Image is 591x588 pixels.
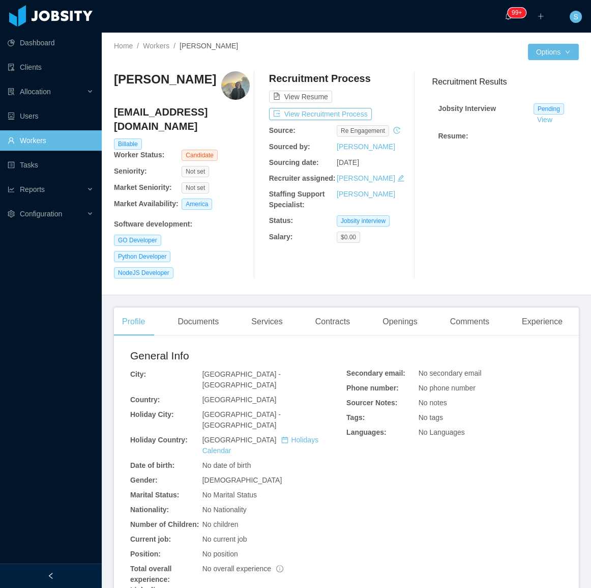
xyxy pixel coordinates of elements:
a: [PERSON_NAME] [337,143,395,151]
i: icon: bell [505,13,512,20]
a: icon: userWorkers [8,130,94,151]
b: Languages: [346,428,387,436]
span: No date of birth [202,461,251,469]
h4: [EMAIL_ADDRESS][DOMAIN_NAME] [114,105,250,133]
b: Marital Status: [130,491,179,499]
i: icon: history [393,127,400,134]
span: [DEMOGRAPHIC_DATA] [202,476,282,484]
b: Seniority: [114,167,147,175]
b: Sourced by: [269,143,310,151]
a: icon: profileTasks [8,155,94,175]
span: / [137,42,139,50]
b: Number of Children: [130,520,199,528]
span: [GEOGRAPHIC_DATA] [202,436,318,455]
strong: Jobsity Interview [438,104,496,113]
button: icon: exportView Recruitment Process [269,108,372,120]
span: [GEOGRAPHIC_DATA] - [GEOGRAPHIC_DATA] [202,410,281,429]
b: Sourcer Notes: [346,399,397,407]
i: icon: solution [8,88,15,95]
a: icon: pie-chartDashboard [8,33,94,53]
b: Salary: [269,233,293,241]
h3: [PERSON_NAME] [114,71,216,88]
a: Workers [143,42,169,50]
span: No Languages [419,428,465,436]
i: icon: line-chart [8,186,15,193]
span: Candidate [182,150,218,161]
button: Optionsicon: down [528,44,579,60]
b: Market Availability: [114,200,179,208]
span: No Nationality [202,506,247,514]
a: [PERSON_NAME] [337,190,395,198]
b: Position: [130,550,161,558]
span: Allocation [20,88,51,96]
b: City: [130,370,146,378]
span: Not set [182,166,209,177]
span: [PERSON_NAME] [180,42,238,50]
span: No children [202,520,239,528]
a: icon: exportView Recruitment Process [269,110,372,118]
i: icon: calendar [281,436,288,443]
a: View [534,116,556,124]
span: GO Developer [114,235,161,246]
sup: 1211 [508,8,526,18]
i: icon: setting [8,210,15,217]
b: Secondary email: [346,369,405,377]
b: Date of birth: [130,461,174,469]
span: [DATE] [337,158,359,166]
span: Reports [20,185,45,193]
b: Status: [269,216,293,225]
a: icon: robotUsers [8,106,94,126]
div: Contracts [307,307,358,336]
div: Profile [114,307,153,336]
span: Not set [182,182,209,193]
b: Software development : [114,220,192,228]
b: Staffing Support Specialist: [269,190,325,209]
span: America [182,199,212,210]
div: Experience [514,307,571,336]
b: Phone number: [346,384,399,392]
span: [GEOGRAPHIC_DATA] [202,396,277,404]
h3: Recruitment Results [432,75,579,88]
span: No notes [419,399,447,407]
b: Tags: [346,413,365,422]
span: Jobsity interview [337,215,390,227]
a: Home [114,42,133,50]
b: Total overall experience: [130,565,171,583]
div: Openings [374,307,426,336]
span: No overall experience [202,565,283,573]
b: Country: [130,396,160,404]
img: 697fb6ec-5547-4954-9bce-789c033359df.jpeg [221,71,250,100]
span: $0.00 [337,232,360,243]
span: Configuration [20,210,62,218]
i: icon: edit [397,175,404,182]
span: / [173,42,175,50]
b: Source: [269,126,295,134]
b: Holiday Country: [130,436,188,444]
b: Recruiter assigned: [269,174,336,182]
span: No secondary email [419,369,482,377]
div: Comments [442,307,497,336]
div: No tags [419,412,563,423]
span: S [573,11,578,23]
span: Pending [534,103,564,115]
span: No position [202,550,238,558]
span: Python Developer [114,251,170,262]
span: No current job [202,535,247,543]
span: No phone number [419,384,476,392]
span: re engagement [337,125,389,136]
span: [GEOGRAPHIC_DATA] - [GEOGRAPHIC_DATA] [202,370,281,389]
b: Market Seniority: [114,183,172,191]
h2: General Info [130,348,346,364]
span: info-circle [276,565,283,572]
span: NodeJS Developer [114,267,173,278]
div: Services [243,307,290,336]
i: icon: plus [537,13,544,20]
a: [PERSON_NAME] [337,174,395,182]
b: Gender: [130,476,158,484]
a: icon: file-textView Resume [269,93,332,101]
b: Current job: [130,535,171,543]
div: Documents [169,307,227,336]
b: Sourcing date: [269,158,319,166]
span: Billable [114,138,142,150]
a: icon: auditClients [8,57,94,77]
